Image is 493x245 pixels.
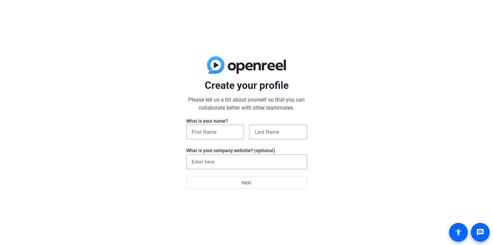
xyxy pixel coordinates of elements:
[242,176,251,189] span: Next
[186,148,275,153] label: What is your company website? (optional)
[186,96,307,112] p: Please tell us a bit about yourself so that you can collaborate better with other teammates.
[192,128,239,136] input: First Name
[192,158,302,166] input: Enter here
[476,228,484,236] mat-icon: message
[186,177,307,189] button: Next
[255,128,302,136] input: Last Name
[454,228,462,236] mat-icon: accessibility
[207,56,286,74] img: blue-gradient.svg
[186,79,307,92] p: Create your profile
[186,118,228,124] label: What is your name?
